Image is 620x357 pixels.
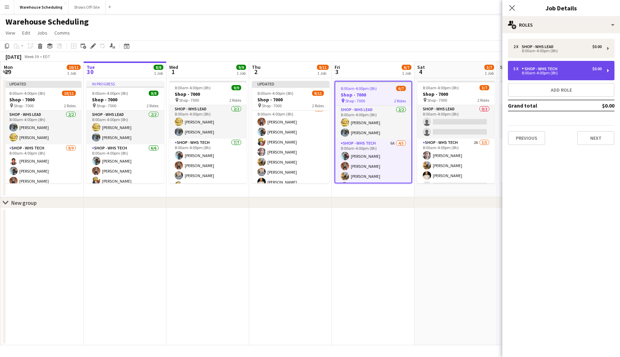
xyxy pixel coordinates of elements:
[22,30,30,36] span: Edit
[4,81,81,183] app-job-card: Updated8:00am-4:00pm (8h)10/11Shop - 7000 Shop - 70002 RolesShop - WHS Lead2/28:00am-4:00pm (8h)[...
[169,81,247,183] app-job-card: 8:00am-4:00pm (8h)9/9Shop - 7000 Shop - 70002 RolesShop - WHS Lead2/28:00am-4:00pm (8h)[PERSON_NA...
[62,91,76,96] span: 10/11
[169,105,247,139] app-card-role: Shop - WHS Lead2/28:00am-4:00pm (8h)[PERSON_NAME][PERSON_NAME]
[251,68,261,76] span: 2
[86,64,95,70] span: Tue
[34,28,50,37] a: Jobs
[396,86,406,91] span: 6/7
[252,105,329,209] app-card-role: Shop - WHS Tech1A7/98:00am-4:00pm (8h)[PERSON_NAME][PERSON_NAME][PERSON_NAME][PERSON_NAME][PERSON...
[37,30,47,36] span: Jobs
[522,66,560,71] div: Shop - WHS Tech
[417,105,495,139] app-card-role: Shop - WHS Lead0/28:00am-4:00pm (8h)
[252,97,329,103] h3: Shop - 7000
[335,92,411,98] h3: Shop - 7000
[335,139,411,203] app-card-role: Shop - WHS Tech6A4/58:00am-4:00pm (8h)[PERSON_NAME][PERSON_NAME][PERSON_NAME]
[500,91,577,97] h3: Shop - 7000
[85,68,95,76] span: 30
[394,98,406,103] span: 2 Roles
[236,65,246,70] span: 9/9
[43,54,50,59] div: EDT
[169,139,247,222] app-card-role: Shop - WHS Tech7/78:00am-4:00pm (8h)[PERSON_NAME][PERSON_NAME][PERSON_NAME][PERSON_NAME]
[168,68,178,76] span: 1
[9,91,45,96] span: 8:00am-4:00pm (8h)
[427,98,447,103] span: Shop - 7000
[345,98,365,103] span: Shop - 7000
[499,68,508,76] span: 5
[335,81,412,183] app-job-card: 8:00am-4:00pm (8h)6/7Shop - 7000 Shop - 70002 RolesShop - WHS Lead2/28:00am-4:00pm (8h)[PERSON_NA...
[169,64,178,70] span: Wed
[52,28,73,37] a: Comms
[312,91,324,96] span: 9/11
[417,81,495,183] app-job-card: 8:00am-4:00pm (8h)3/7Shop - 7000 Shop - 70002 RolesShop - WHS Lead0/28:00am-4:00pm (8h) Shop - WH...
[417,139,495,202] app-card-role: Shop - WHS Tech2A3/58:00am-4:00pm (8h)[PERSON_NAME][PERSON_NAME][PERSON_NAME]
[64,103,76,108] span: 2 Roles
[6,53,21,60] div: [DATE]
[485,71,494,76] div: 1 Job
[402,65,411,70] span: 6/7
[257,91,293,96] span: 8:00am-4:00pm (8h)
[508,83,614,97] button: Add role
[500,64,508,70] span: Sun
[334,68,340,76] span: 3
[500,81,577,183] app-job-card: 8:00am-4:00pm (8h)2/7Shop - 7000 Shop - 70002 RolesShop - WHS Lead0/28:00am-4:00pm (8h) Shop - WH...
[252,81,329,183] app-job-card: Updated8:00am-4:00pm (8h)9/11Shop - 7000 Shop - 70002 Roles8:00am-4:00pm (8h)[PERSON_NAME][PERSON...
[67,71,80,76] div: 1 Job
[4,97,81,103] h3: Shop - 7000
[54,30,70,36] span: Comms
[577,131,614,145] button: Next
[179,98,199,103] span: Shop - 7000
[86,111,164,144] app-card-role: Shop - WHS Lead2/28:00am-4:00pm (8h)[PERSON_NAME][PERSON_NAME]
[4,144,81,248] app-card-role: Shop - WHS Tech8/98:00am-4:00pm (8h)[PERSON_NAME][PERSON_NAME][PERSON_NAME]
[341,86,377,91] span: 8:00am-4:00pm (8h)
[592,66,602,71] div: $0.00
[500,139,577,202] app-card-role: Shop - WHS Tech1A2/58:00am-4:00pm (8h)[PERSON_NAME][PERSON_NAME]
[335,106,411,139] app-card-role: Shop - WHS Lead2/28:00am-4:00pm (8h)[PERSON_NAME][PERSON_NAME]
[500,105,577,139] app-card-role: Shop - WHS Lead0/28:00am-4:00pm (8h)
[69,0,106,14] button: Shows Off-Site
[417,64,425,70] span: Sat
[582,100,614,111] td: $0.00
[147,103,158,108] span: 2 Roles
[513,49,602,53] div: 8:00am-4:00pm (8h)
[86,81,164,183] div: In progress8:00am-4:00pm (8h)8/8Shop - 7000 Shop - 70002 RolesShop - WHS Lead2/28:00am-4:00pm (8h...
[169,91,247,97] h3: Shop - 7000
[4,64,13,70] span: Mon
[416,68,425,76] span: 4
[592,44,602,49] div: $0.00
[97,103,116,108] span: Shop - 7000
[11,199,37,206] div: New group
[14,0,69,14] button: Warehouse Scheduling
[67,65,81,70] span: 10/11
[262,103,282,108] span: Shop - 7000
[312,103,324,108] span: 2 Roles
[508,131,545,145] button: Previous
[86,97,164,103] h3: Shop - 7000
[237,71,246,76] div: 1 Job
[502,17,620,33] div: Roles
[4,81,81,86] div: Updated
[417,91,495,97] h3: Shop - 7000
[3,28,18,37] a: View
[317,71,328,76] div: 1 Job
[252,64,261,70] span: Thu
[154,65,163,70] span: 8/8
[229,98,241,103] span: 2 Roles
[6,17,89,27] h1: Warehouse Scheduling
[508,100,582,111] td: Grand total
[335,64,340,70] span: Fri
[484,65,494,70] span: 3/7
[154,71,163,76] div: 1 Job
[402,71,411,76] div: 1 Job
[423,85,459,90] span: 8:00am-4:00pm (8h)
[4,111,81,144] app-card-role: Shop - WHS Lead2/28:00am-4:00pm (8h)[PERSON_NAME][PERSON_NAME]
[149,91,158,96] span: 8/8
[23,54,40,59] span: Week 39
[513,71,602,75] div: 8:00am-4:00pm (8h)
[86,81,164,86] div: In progress
[19,28,33,37] a: Edit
